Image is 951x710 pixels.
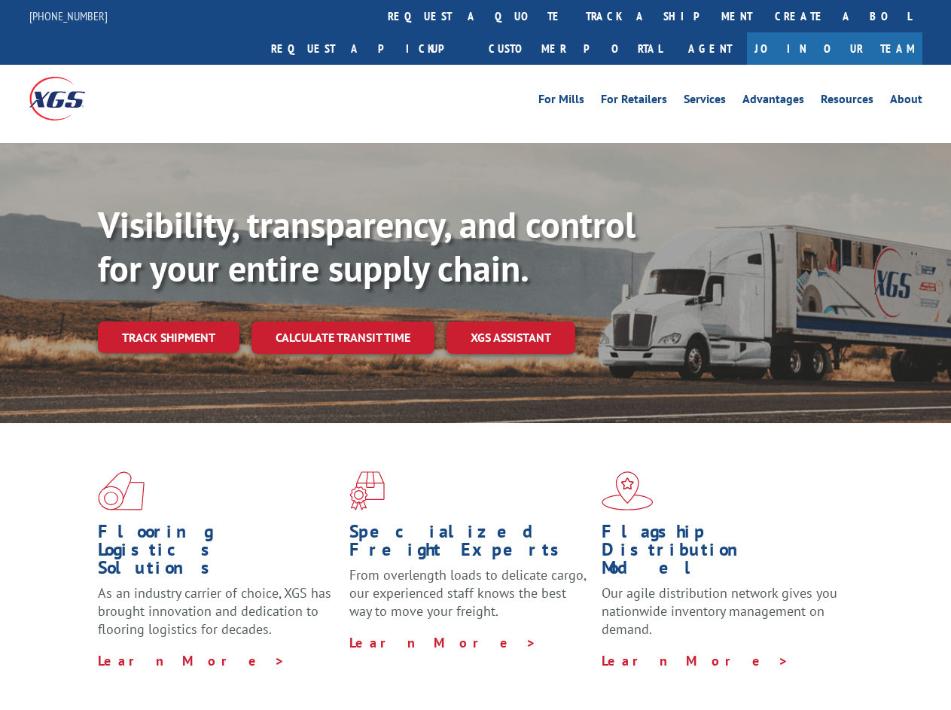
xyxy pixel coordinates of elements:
[477,32,673,65] a: Customer Portal
[742,93,804,110] a: Advantages
[602,523,842,584] h1: Flagship Distribution Model
[98,523,338,584] h1: Flooring Logistics Solutions
[98,584,331,638] span: As an industry carrier of choice, XGS has brought innovation and dedication to flooring logistics...
[602,652,789,669] a: Learn More >
[821,93,873,110] a: Resources
[98,321,239,353] a: Track shipment
[29,8,108,23] a: [PHONE_NUMBER]
[98,201,636,291] b: Visibility, transparency, and control for your entire supply chain.
[684,93,726,110] a: Services
[538,93,584,110] a: For Mills
[251,321,434,354] a: Calculate transit time
[98,471,145,510] img: xgs-icon-total-supply-chain-intelligence-red
[601,93,667,110] a: For Retailers
[349,566,590,633] p: From overlength loads to delicate cargo, our experienced staff knows the best way to move your fr...
[447,321,575,354] a: XGS ASSISTANT
[747,32,922,65] a: Join Our Team
[349,471,385,510] img: xgs-icon-focused-on-flooring-red
[673,32,747,65] a: Agent
[98,652,285,669] a: Learn More >
[349,634,537,651] a: Learn More >
[602,584,837,638] span: Our agile distribution network gives you nationwide inventory management on demand.
[349,523,590,566] h1: Specialized Freight Experts
[602,471,654,510] img: xgs-icon-flagship-distribution-model-red
[260,32,477,65] a: Request a pickup
[890,93,922,110] a: About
